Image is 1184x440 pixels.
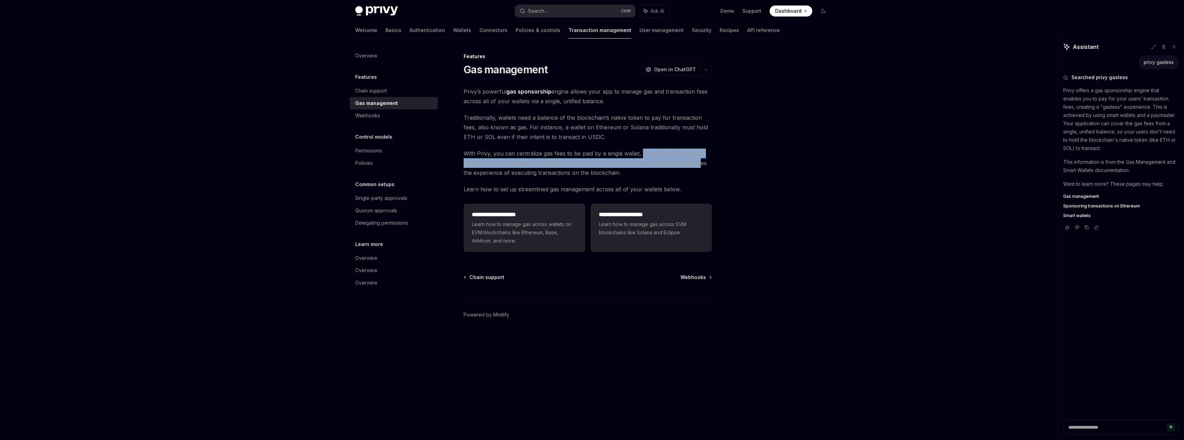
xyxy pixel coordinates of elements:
div: Policies [355,159,373,167]
span: Traditionally, wallets need a balance of the blockchain’s native token to pay for transaction fee... [464,113,712,142]
a: Dashboard [770,6,812,17]
span: Assistant [1073,43,1099,51]
a: Smart wallets [1063,213,1178,218]
a: Transaction management [569,22,631,39]
h1: Gas management [464,63,548,76]
span: Smart wallets [1063,213,1091,218]
a: Overview [350,277,438,289]
h5: Common setups [355,180,394,189]
a: Chain support [350,85,438,97]
div: Chain support [355,87,387,95]
a: Chain support [464,274,504,281]
span: Ask AI [651,8,664,14]
button: Searched privy gasless [1063,74,1178,81]
div: Delegating permissions [355,219,408,227]
button: Toggle dark mode [818,6,829,17]
a: Powered by Mintlify [464,311,509,318]
a: Basics [385,22,401,39]
a: Quorum approvals [350,204,438,217]
span: Gas management [1063,194,1099,199]
p: This information is from the Gas Management and Smart Wallets documentation. [1063,158,1178,174]
div: Permissions [355,147,382,155]
div: Overview [355,52,377,60]
a: Authentication [410,22,445,39]
p: Want to learn more? These pages may help: [1063,180,1178,188]
span: Chain support [469,274,504,281]
a: Recipes [720,22,739,39]
button: Send message [1167,423,1175,431]
a: Overview [350,252,438,264]
a: Permissions [350,144,438,157]
div: Features [464,53,712,60]
a: Single-party approvals [350,192,438,204]
span: Learn how to set up streamlined gas management across all of your wallets below. [464,184,712,194]
a: Delegating permissions [350,217,438,229]
a: Welcome [355,22,377,39]
a: Gas management [1063,194,1178,199]
div: Single-party approvals [355,194,407,202]
div: Quorum approvals [355,206,397,215]
span: Learn how to manage gas across wallets on EVM blockchains like Ethereum, Base, Arbitrum, and more. [472,220,577,245]
a: Overview [350,264,438,277]
a: User management [639,22,684,39]
h5: Learn more [355,240,383,248]
a: Sponsoring transactions on Ethereum [1063,203,1178,209]
button: Ask AI [639,5,669,17]
a: Webhooks [350,109,438,122]
h5: Control models [355,133,392,141]
button: Open in ChatGPT [641,64,700,75]
span: Privy’s powerful engine allows your app to manage gas and transaction fees across all of your wal... [464,87,712,106]
div: Webhooks [355,111,380,120]
span: With Privy, you can centralize gas fees to be paid by a single wallet, eliminating the need for y... [464,149,712,178]
a: Webhooks [680,274,711,281]
span: Webhooks [680,274,706,281]
h5: Features [355,73,377,81]
a: **** **** **** **** *Learn how to manage gas across wallets on EVM blockchains like Ethereum, Bas... [464,204,585,252]
a: Gas management [350,97,438,109]
a: Policies [350,157,438,169]
div: Overview [355,254,377,262]
div: Search... [528,7,547,15]
span: Learn how to manage gas across SVM blockchains like Solana and Eclipse. [599,220,704,237]
a: **** **** **** **** *Learn how to manage gas across SVM blockchains like Solana and Eclipse. [591,204,712,252]
p: Privy offers a gas sponsorship engine that enables you to pay for your users' transaction fees, c... [1063,86,1178,152]
span: Dashboard [775,8,802,14]
button: Search...CtrlK [515,5,635,17]
div: Overview [355,266,377,275]
img: dark logo [355,6,398,16]
a: Overview [350,50,438,62]
span: Searched privy gasless [1071,74,1128,81]
div: Overview [355,279,377,287]
span: Sponsoring transactions on Ethereum [1063,203,1140,209]
a: Security [692,22,711,39]
span: Ctrl K [621,8,631,14]
a: API reference [747,22,780,39]
strong: gas sponsorship [506,88,551,95]
div: Gas management [355,99,398,107]
div: privy gasless [1144,59,1174,66]
span: Open in ChatGPT [654,66,696,73]
a: Wallets [453,22,471,39]
a: Demo [720,8,734,14]
a: Support [742,8,761,14]
a: Connectors [479,22,507,39]
a: Policies & controls [516,22,560,39]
